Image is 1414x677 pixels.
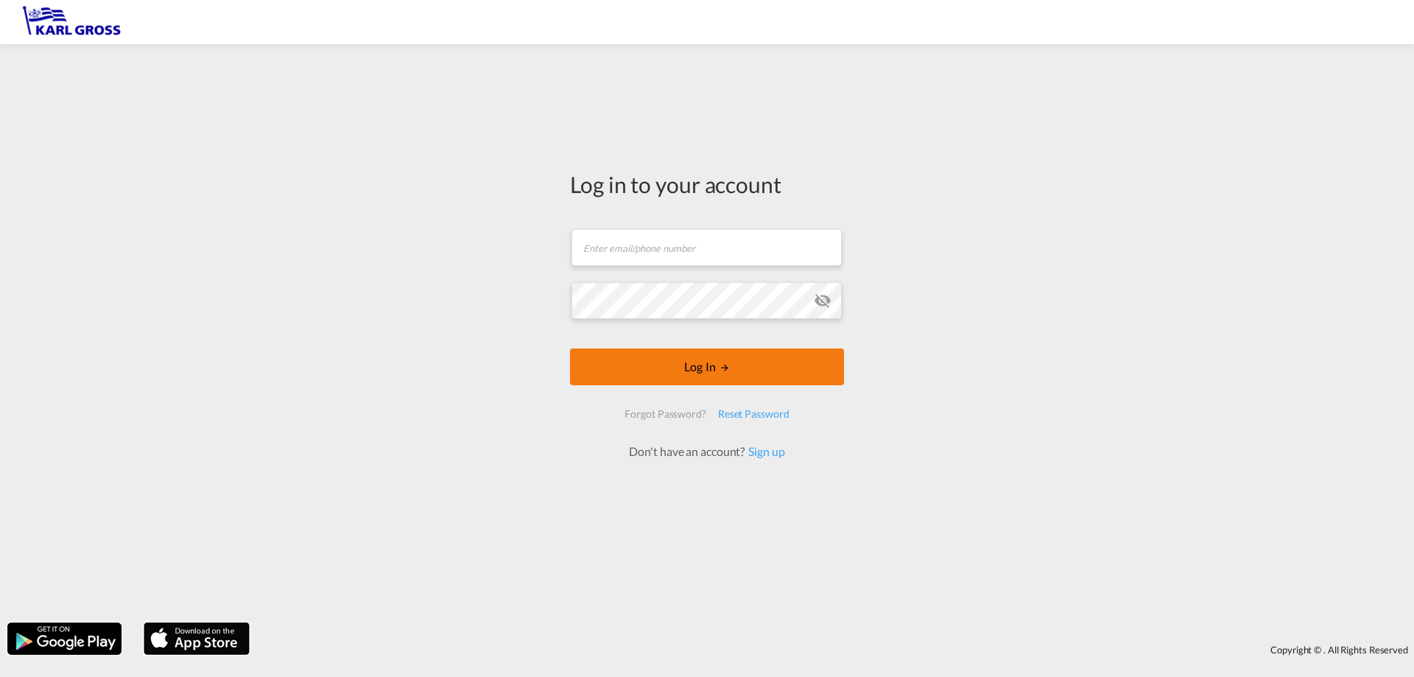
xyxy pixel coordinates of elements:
[571,229,842,266] input: Enter email/phone number
[619,401,711,427] div: Forgot Password?
[6,621,123,656] img: google.png
[712,401,795,427] div: Reset Password
[570,169,844,200] div: Log in to your account
[257,637,1414,662] div: Copyright © . All Rights Reserved
[613,443,801,460] div: Don't have an account?
[745,444,784,458] a: Sign up
[570,348,844,385] button: LOGIN
[814,292,831,309] md-icon: icon-eye-off
[142,621,251,656] img: apple.png
[22,6,122,39] img: 3269c73066d711f095e541db4db89301.png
